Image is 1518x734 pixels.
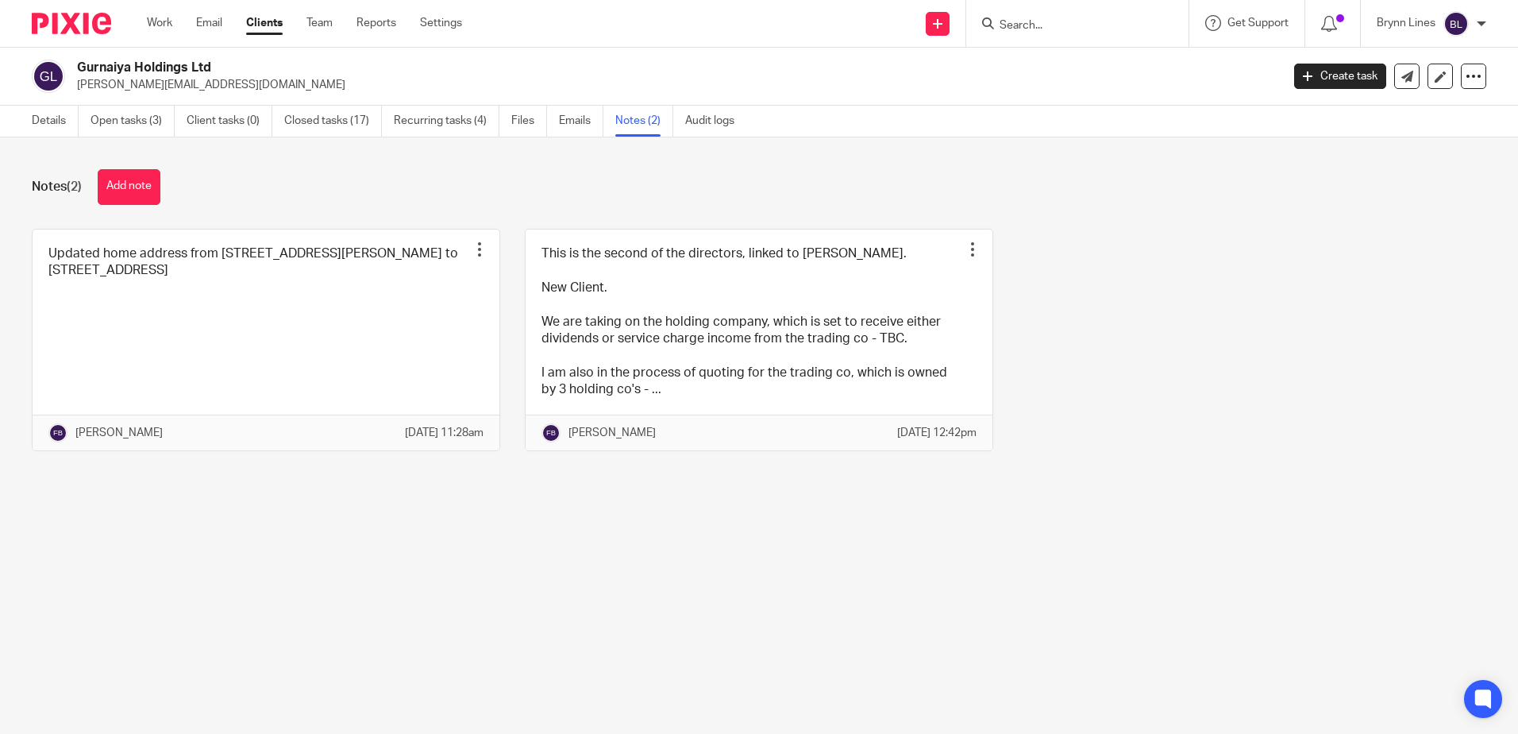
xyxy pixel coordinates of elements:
img: svg%3E [1443,11,1469,37]
a: Team [306,15,333,31]
a: Details [32,106,79,137]
button: Add note [98,169,160,205]
a: Work [147,15,172,31]
img: svg%3E [541,423,561,442]
a: Client tasks (0) [187,106,272,137]
a: Recurring tasks (4) [394,106,499,137]
a: Closed tasks (17) [284,106,382,137]
a: Audit logs [685,106,746,137]
a: Clients [246,15,283,31]
p: [PERSON_NAME] [75,425,163,441]
a: Reports [356,15,396,31]
img: svg%3E [48,423,67,442]
a: Settings [420,15,462,31]
p: [DATE] 12:42pm [897,425,977,441]
img: Pixie [32,13,111,34]
input: Search [998,19,1141,33]
a: Emails [559,106,603,137]
span: Get Support [1227,17,1289,29]
a: Notes (2) [615,106,673,137]
a: Files [511,106,547,137]
a: Create task [1294,64,1386,89]
p: Brynn Lines [1377,15,1435,31]
a: Open tasks (3) [91,106,175,137]
span: (2) [67,180,82,193]
h1: Notes [32,179,82,195]
p: [DATE] 11:28am [405,425,484,441]
img: svg%3E [32,60,65,93]
p: [PERSON_NAME] [568,425,656,441]
p: [PERSON_NAME][EMAIL_ADDRESS][DOMAIN_NAME] [77,77,1270,93]
a: Email [196,15,222,31]
h2: Gurnaiya Holdings Ltd [77,60,1031,76]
